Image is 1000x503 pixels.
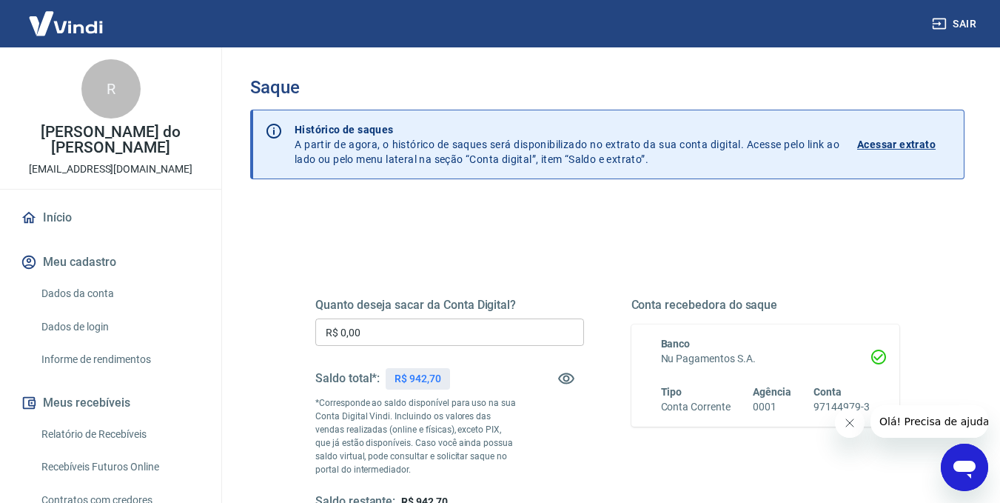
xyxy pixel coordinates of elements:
[661,386,682,398] span: Tipo
[18,387,204,419] button: Meus recebíveis
[395,371,441,387] p: R$ 942,70
[315,396,517,476] p: *Corresponde ao saldo disponível para uso na sua Conta Digital Vindi. Incluindo os valores das ve...
[870,405,988,438] iframe: Mensagem da empresa
[36,452,204,482] a: Recebíveis Futuros Online
[250,77,964,98] h3: Saque
[631,298,900,313] h5: Conta recebedora do saque
[29,161,192,177] p: [EMAIL_ADDRESS][DOMAIN_NAME]
[18,246,204,279] button: Meu cadastro
[661,338,691,350] span: Banco
[835,408,865,438] iframe: Fechar mensagem
[36,344,204,375] a: Informe de rendimentos
[661,351,870,367] h6: Nu Pagamentos S.A.
[36,419,204,450] a: Relatório de Recebíveis
[295,122,839,167] p: A partir de agora, o histórico de saques será disponibilizado no extrato da sua conta digital. Ac...
[661,399,731,415] h6: Conta Corrente
[857,122,952,167] a: Acessar extrato
[36,279,204,309] a: Dados da conta
[753,399,791,415] h6: 0001
[929,10,982,38] button: Sair
[753,386,791,398] span: Agência
[81,59,141,119] div: R
[315,298,584,313] h5: Quanto deseja sacar da Conta Digital?
[295,122,839,137] p: Histórico de saques
[941,444,988,491] iframe: Botão para abrir a janela de mensagens
[18,1,114,46] img: Vindi
[9,10,124,22] span: Olá! Precisa de ajuda?
[12,124,209,156] p: [PERSON_NAME] do [PERSON_NAME]
[813,399,870,415] h6: 97144979-3
[315,371,380,386] h5: Saldo total*:
[36,312,204,342] a: Dados de login
[18,201,204,234] a: Início
[813,386,842,398] span: Conta
[857,137,936,152] p: Acessar extrato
